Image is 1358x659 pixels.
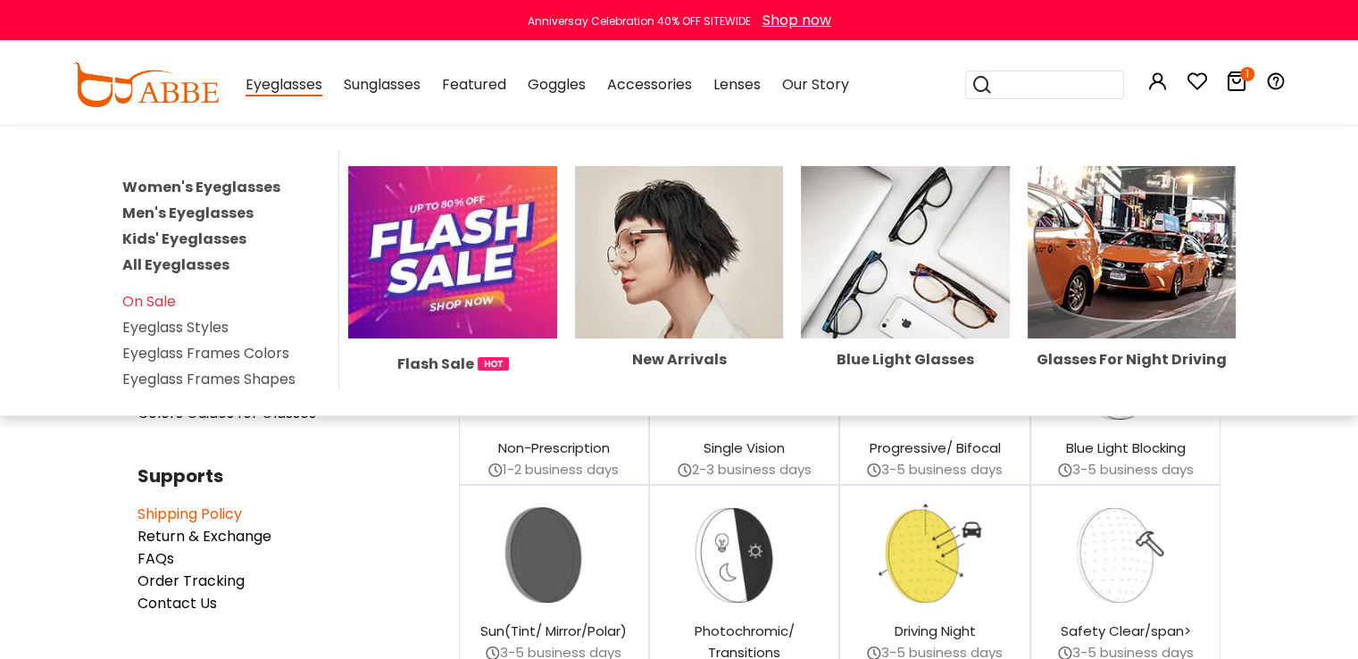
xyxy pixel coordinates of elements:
[754,10,831,30] a: Shop now
[137,467,459,485] span: Supports
[122,203,254,223] a: Men's Eyeglasses
[72,63,219,107] img: abbeglasses.com
[1040,504,1211,604] img: 1678260140528.svg
[1240,67,1254,81] i: 1
[503,460,619,479] span: 1-2 business days
[122,177,280,197] a: Women's Eyeglasses
[528,74,586,95] span: Goggles
[137,504,242,524] a: Shipping Policy
[478,357,509,371] img: 1724998894317IetNH.gif
[137,571,245,591] a: Order Tracking
[442,74,506,95] span: Featured
[1058,463,1072,477] img: 1678259300789.svg
[122,343,289,363] a: Eyeglass Frames Colors
[528,13,751,29] div: Anniversay Celebration 40% OFF SITEWIDE
[659,504,829,604] img: 1678259932522.svg
[881,460,1003,479] span: 3-5 business days
[469,504,639,604] img: 1678259843454.svg
[348,241,557,375] a: Flash Sale
[607,74,692,95] span: Accessories
[1061,621,1191,640] span: Safety Clear/span>
[801,353,1010,367] div: Blue Light Glasses
[867,463,881,477] img: 1678259300789.svg
[137,526,271,546] a: Return & Exchange
[801,241,1010,367] a: Blue Light Glasses
[122,291,176,312] a: On Sale
[348,166,557,338] img: Flash Sale
[870,438,1001,457] span: Progressive/ Bifocal
[122,229,246,249] a: Kids' Eyeglasses
[122,317,229,338] a: Eyeglass Styles
[692,460,812,479] span: 2-3 business days
[713,74,761,95] span: Lenses
[122,254,229,275] a: All Eyeglasses
[849,504,1020,604] img: 1678260045385.svg
[1226,74,1247,95] a: 1
[137,593,217,613] a: Contact Us
[344,74,421,95] span: Sunglasses
[1028,353,1237,367] div: Glasses For Night Driving
[137,548,174,569] a: FAQs
[480,621,627,640] span: Sun(Tint/ Mirror/Polar)
[678,463,692,477] img: 1678259300789.svg
[575,241,784,367] a: New Arrivals
[801,166,1010,338] img: Blue Light Glasses
[1066,438,1186,457] span: Blue Light Blocking
[704,438,785,457] span: Single Vision
[1028,166,1237,338] img: Glasses For Night Driving
[895,621,976,640] span: Driving Night
[762,9,831,31] div: Shop now
[575,353,784,367] div: New Arrivals
[488,463,503,477] img: 1678259300789.svg
[246,74,322,96] span: Eyeglasses
[782,74,849,95] span: Our Story
[1028,241,1237,367] a: Glasses For Night Driving
[397,353,474,375] span: Flash Sale
[1072,460,1194,479] span: 3-5 business days
[122,369,296,389] a: Eyeglass Frames Shapes
[575,166,784,338] img: New Arrivals
[498,438,610,457] span: Non-Prescription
